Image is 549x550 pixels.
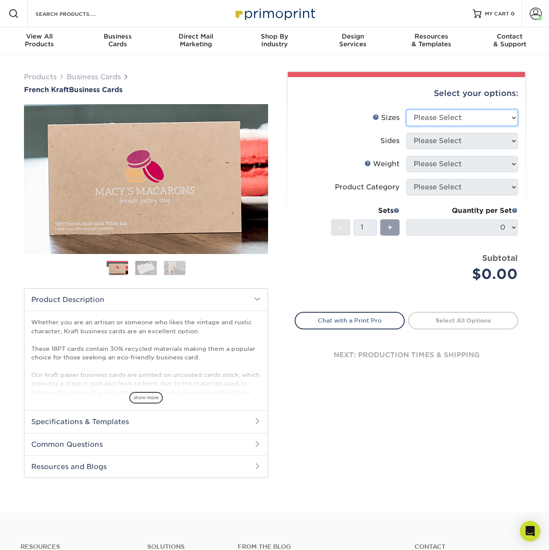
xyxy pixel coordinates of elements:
h2: Specifications & Templates [24,410,268,433]
input: SEARCH PRODUCTS..... [35,9,118,19]
span: Shop By [235,33,313,40]
div: Marketing [157,33,235,48]
a: BusinessCards [78,27,157,55]
div: Sets [331,206,400,216]
img: Business Cards 03 [164,260,185,275]
span: Design [314,33,392,40]
span: - [339,221,343,234]
a: Resources& Templates [392,27,471,55]
img: Business Cards 02 [135,260,157,275]
div: Quantity per Set [406,206,518,216]
div: Sizes [373,113,400,123]
div: next: production times & shipping [295,329,518,381]
a: Select All Options [408,312,518,329]
img: Business Cards 01 [107,258,128,279]
a: Chat with a Print Pro [295,312,405,329]
h1: Business Cards [24,86,268,94]
span: + [387,221,393,234]
div: Services [314,33,392,48]
span: Resources [392,33,471,40]
div: Weight [364,159,400,169]
a: Direct MailMarketing [157,27,235,55]
span: show more [129,392,163,404]
a: Shop ByIndustry [235,27,313,55]
span: Contact [471,33,549,40]
img: Primoprint [232,4,317,23]
div: Select your options: [295,77,518,110]
span: French Kraft [24,86,69,94]
div: Sides [380,136,400,146]
div: Cards [78,33,157,48]
div: $0.00 [413,264,518,284]
span: Business [78,33,157,40]
span: MY CART [485,10,509,18]
a: French KraftBusiness Cards [24,86,268,94]
div: Product Category [335,182,400,192]
div: Industry [235,33,313,48]
h2: Product Description [24,289,268,311]
h2: Common Questions [24,433,268,455]
strong: Subtotal [482,253,518,263]
img: French Kraft 01 [24,57,268,301]
p: Whether you are an artisan or someone who likes the vintage and rustic character, Kraft business ... [31,318,261,527]
span: 0 [511,11,515,17]
a: Business Cards [67,73,121,81]
div: Open Intercom Messenger [520,521,540,541]
div: & Support [471,33,549,48]
iframe: Google Customer Reviews [2,524,73,547]
a: Contact& Support [471,27,549,55]
a: Products [24,73,57,81]
span: Direct Mail [157,33,235,40]
div: & Templates [392,33,471,48]
a: DesignServices [314,27,392,55]
h2: Resources and Blogs [24,455,268,478]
